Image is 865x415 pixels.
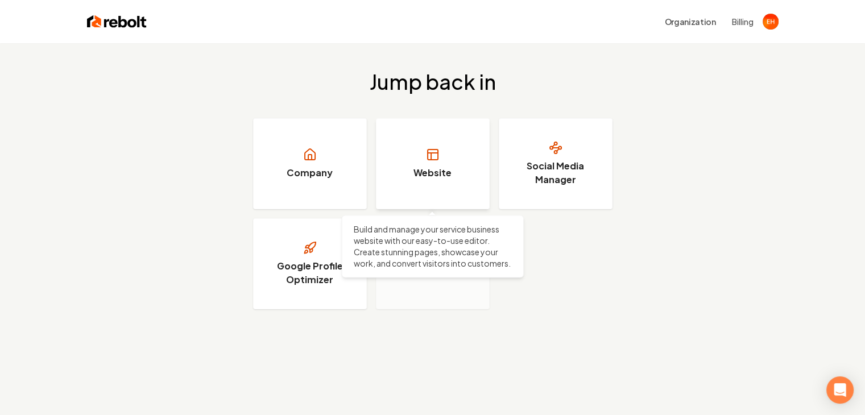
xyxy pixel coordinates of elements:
h2: Jump back in [370,70,496,93]
a: Website [376,118,490,209]
a: Google Profile Optimizer [253,218,367,309]
button: Organization [658,11,723,32]
h3: Google Profile Optimizer [267,259,353,287]
button: Open user button [763,14,779,30]
h3: Company [287,166,333,180]
h3: Website [413,166,452,180]
a: Social Media Manager [499,118,612,209]
div: Open Intercom Messenger [826,376,854,404]
a: Company [253,118,367,209]
button: Billing [732,16,754,27]
img: Eric Hernandez [763,14,779,30]
h3: Social Media Manager [513,159,598,186]
p: Build and manage your service business website with our easy-to-use editor. Create stunning pages... [354,223,512,269]
img: Rebolt Logo [87,14,147,30]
